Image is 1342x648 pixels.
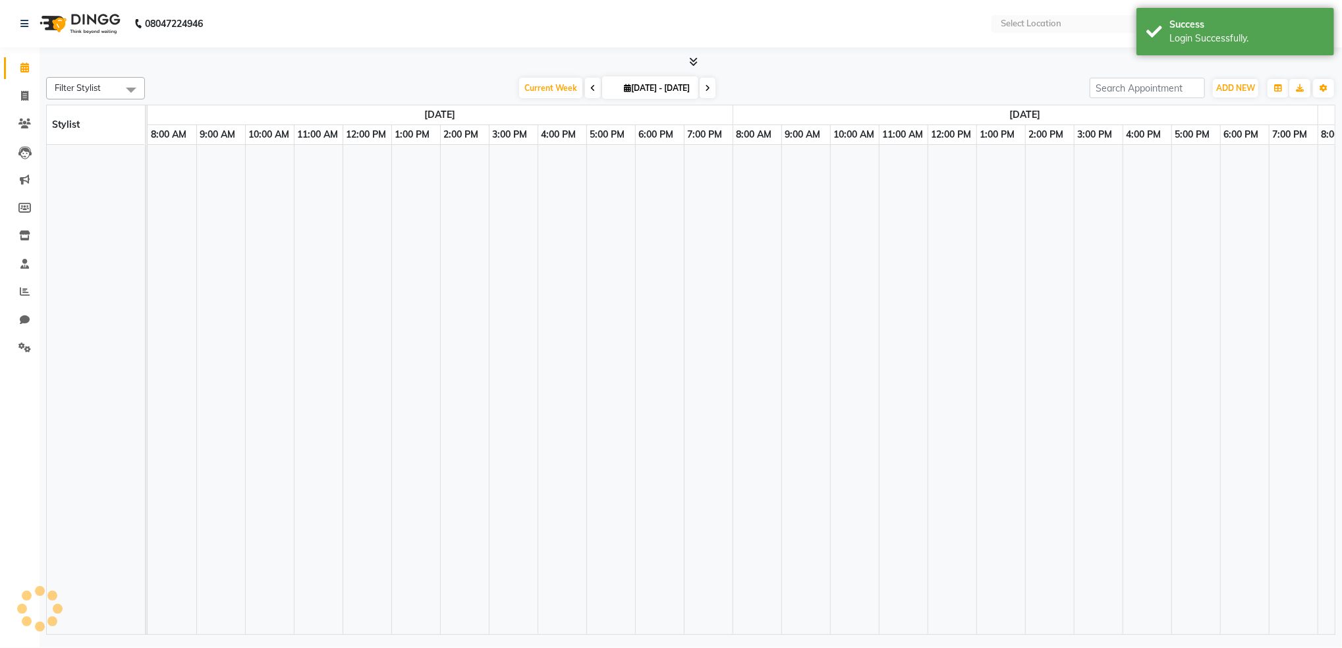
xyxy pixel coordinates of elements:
[977,125,1019,144] a: 1:00 PM
[1075,125,1116,144] a: 3:00 PM
[782,125,824,144] a: 9:00 AM
[392,125,433,144] a: 1:00 PM
[685,125,726,144] a: 7:00 PM
[1007,105,1044,124] a: September 30, 2025
[441,125,482,144] a: 2:00 PM
[148,125,190,144] a: 8:00 AM
[145,5,203,42] b: 08047224946
[343,125,390,144] a: 12:00 PM
[489,125,531,144] a: 3:00 PM
[1123,125,1165,144] a: 4:00 PM
[1090,78,1205,98] input: Search Appointment
[34,5,124,42] img: logo
[55,82,101,93] span: Filter Stylist
[1169,18,1324,32] div: Success
[197,125,239,144] a: 9:00 AM
[1213,79,1258,97] button: ADD NEW
[246,125,293,144] a: 10:00 AM
[636,125,677,144] a: 6:00 PM
[733,125,775,144] a: 8:00 AM
[294,125,342,144] a: 11:00 AM
[1221,125,1262,144] a: 6:00 PM
[1216,83,1255,93] span: ADD NEW
[1026,125,1067,144] a: 2:00 PM
[538,125,580,144] a: 4:00 PM
[1001,17,1061,30] div: Select Location
[587,125,629,144] a: 5:00 PM
[421,105,459,124] a: September 29, 2025
[1169,32,1324,45] div: Login Successfully.
[52,119,80,130] span: Stylist
[519,78,582,98] span: Current Week
[1172,125,1214,144] a: 5:00 PM
[1270,125,1311,144] a: 7:00 PM
[831,125,878,144] a: 10:00 AM
[880,125,927,144] a: 11:00 AM
[621,83,693,93] span: [DATE] - [DATE]
[928,125,975,144] a: 12:00 PM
